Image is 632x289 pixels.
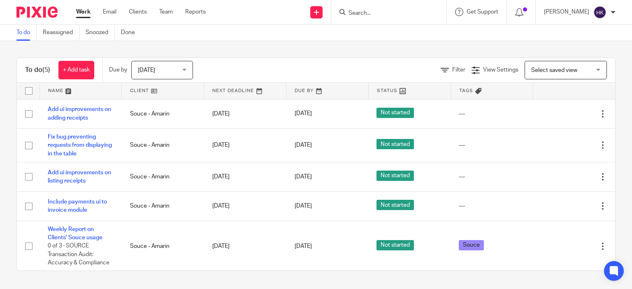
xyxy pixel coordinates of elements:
[48,243,109,266] span: 0 of 3 · SOURCE Transaction Audit: Accuracy & Compliance
[122,162,204,191] td: Souce - Amarin
[459,110,525,118] div: ---
[295,243,312,249] span: [DATE]
[48,134,112,157] a: Fix bug preventing requests from displaying in the table
[348,10,422,17] input: Search
[452,67,465,73] span: Filter
[48,106,111,120] a: Add ui improvements on adding receipts
[48,227,102,240] a: Weekly Report on Clients' Souce usage
[103,8,116,16] a: Email
[459,141,525,149] div: ---
[483,67,518,73] span: View Settings
[531,67,577,73] span: Select saved view
[86,25,115,41] a: Snoozed
[76,8,91,16] a: Work
[376,200,414,210] span: Not started
[295,111,312,117] span: [DATE]
[204,162,286,191] td: [DATE]
[544,8,589,16] p: [PERSON_NAME]
[459,88,473,93] span: Tags
[121,25,141,41] a: Done
[204,128,286,162] td: [DATE]
[43,25,79,41] a: Reassigned
[204,99,286,128] td: [DATE]
[138,67,155,73] span: [DATE]
[122,221,204,271] td: Souce - Amarin
[185,8,206,16] a: Reports
[593,6,606,19] img: svg%3E
[122,192,204,221] td: Souce - Amarin
[122,128,204,162] td: Souce - Amarin
[48,199,107,213] a: Include payments ui to invoice module
[459,240,484,250] span: Souce
[16,25,37,41] a: To do
[42,67,50,73] span: (5)
[376,108,414,118] span: Not started
[467,9,498,15] span: Get Support
[376,139,414,149] span: Not started
[376,171,414,181] span: Not started
[295,142,312,148] span: [DATE]
[459,202,525,210] div: ---
[122,99,204,128] td: Souce - Amarin
[159,8,173,16] a: Team
[16,7,58,18] img: Pixie
[25,66,50,74] h1: To do
[459,173,525,181] div: ---
[129,8,147,16] a: Clients
[58,61,94,79] a: + Add task
[204,221,286,271] td: [DATE]
[48,170,111,184] a: Add ui improvements on listing receipts
[295,174,312,180] span: [DATE]
[295,203,312,209] span: [DATE]
[376,240,414,250] span: Not started
[204,192,286,221] td: [DATE]
[109,66,127,74] p: Due by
